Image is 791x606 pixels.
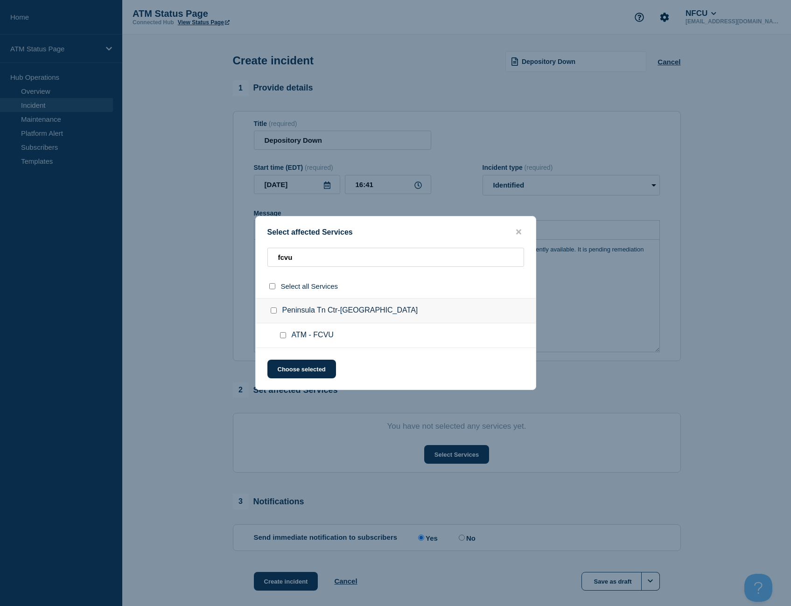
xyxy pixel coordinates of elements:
div: Select affected Services [256,228,536,237]
div: Peninsula Tn Ctr-[GEOGRAPHIC_DATA] [256,298,536,323]
span: ATM - FCVU [292,331,334,340]
input: Search [267,248,524,267]
button: close button [513,228,524,237]
input: Peninsula Tn Ctr-Hampton VA checkbox [271,307,277,313]
span: Select all Services [281,282,338,290]
input: select all checkbox [269,283,275,289]
button: Choose selected [267,360,336,378]
input: ATM - FCVU checkbox [280,332,286,338]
